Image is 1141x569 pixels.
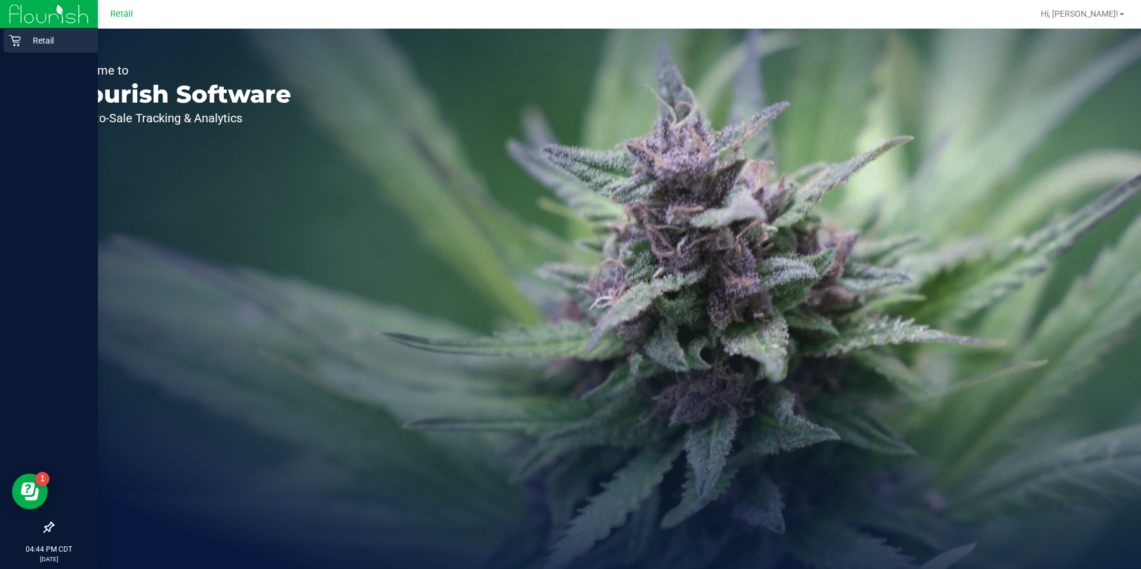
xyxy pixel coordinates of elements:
p: Retail [21,33,92,48]
iframe: Resource center unread badge [35,472,50,486]
inline-svg: Retail [9,35,21,47]
span: Hi, [PERSON_NAME]! [1041,9,1118,18]
span: Retail [110,9,133,19]
p: [DATE] [5,555,92,564]
iframe: Resource center [12,474,48,509]
p: Seed-to-Sale Tracking & Analytics [64,112,291,124]
p: Flourish Software [64,82,291,106]
p: 04:44 PM CDT [5,544,92,555]
p: Welcome to [64,64,291,76]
